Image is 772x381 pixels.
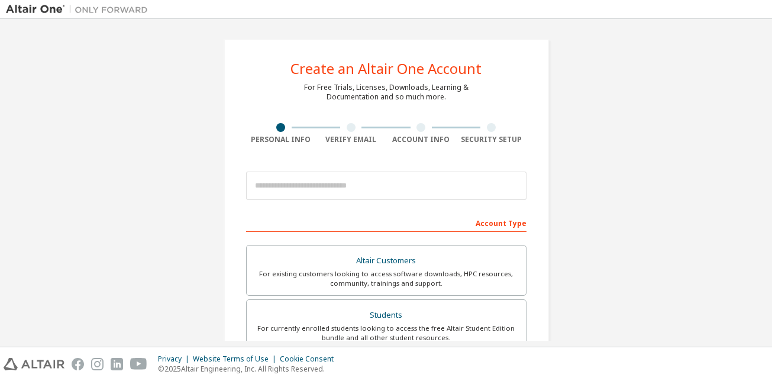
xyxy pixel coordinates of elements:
[386,135,457,144] div: Account Info
[254,324,519,343] div: For currently enrolled students looking to access the free Altair Student Edition bundle and all ...
[111,358,123,370] img: linkedin.svg
[304,83,469,102] div: For Free Trials, Licenses, Downloads, Learning & Documentation and so much more.
[246,213,526,232] div: Account Type
[316,135,386,144] div: Verify Email
[456,135,526,144] div: Security Setup
[254,253,519,269] div: Altair Customers
[158,354,193,364] div: Privacy
[4,358,64,370] img: altair_logo.svg
[193,354,280,364] div: Website Terms of Use
[280,354,341,364] div: Cookie Consent
[91,358,104,370] img: instagram.svg
[290,62,482,76] div: Create an Altair One Account
[72,358,84,370] img: facebook.svg
[254,307,519,324] div: Students
[6,4,154,15] img: Altair One
[254,269,519,288] div: For existing customers looking to access software downloads, HPC resources, community, trainings ...
[158,364,341,374] p: © 2025 Altair Engineering, Inc. All Rights Reserved.
[130,358,147,370] img: youtube.svg
[246,135,316,144] div: Personal Info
